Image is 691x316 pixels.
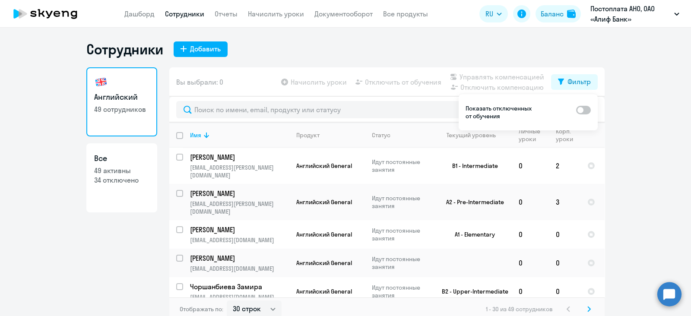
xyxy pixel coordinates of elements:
td: 0 [549,277,580,306]
p: [PERSON_NAME] [190,253,288,263]
a: Дашборд [124,9,155,18]
a: Все продукты [383,9,428,18]
td: 0 [512,148,549,184]
a: Английский49 сотрудников [86,67,157,136]
h3: Английский [94,92,149,103]
img: balance [567,9,576,18]
td: B2 - Upper-Intermediate [431,277,512,306]
p: Идут постоянные занятия [372,255,431,271]
button: RU [479,5,508,22]
td: 0 [512,277,549,306]
img: english [94,75,108,89]
span: 1 - 30 из 49 сотрудников [486,305,553,313]
a: [PERSON_NAME] [190,189,289,198]
p: Идут постоянные занятия [372,194,431,210]
div: Имя [190,131,201,139]
td: 0 [512,184,549,220]
div: Фильтр [567,76,591,87]
h1: Сотрудники [86,41,163,58]
td: B1 - Intermediate [431,148,512,184]
a: Все49 активны34 отключено [86,143,157,212]
td: 0 [549,220,580,249]
div: Личные уроки [519,127,548,143]
td: 0 [512,249,549,277]
p: Идут постоянные занятия [372,227,431,242]
a: Чоршанбиева Замира [190,282,289,291]
div: Имя [190,131,289,139]
p: 49 активны [94,166,149,175]
button: Добавить [174,41,228,57]
p: 49 сотрудников [94,104,149,114]
p: Показать отключенных от обучения [466,104,534,120]
a: [PERSON_NAME] [190,253,289,263]
div: Добавить [190,44,221,54]
p: Чоршанбиева Замира [190,282,288,291]
div: Статус [372,131,390,139]
a: Документооборот [314,9,373,18]
span: Английский General [296,162,352,170]
span: Английский General [296,288,352,295]
a: Отчеты [215,9,238,18]
a: Начислить уроки [248,9,304,18]
p: 34 отключено [94,175,149,185]
td: 2 [549,148,580,184]
p: [EMAIL_ADDRESS][DOMAIN_NAME] [190,265,289,272]
td: 0 [549,249,580,277]
p: [EMAIL_ADDRESS][DOMAIN_NAME] [190,236,289,244]
span: Английский General [296,198,352,206]
span: Отображать по: [180,305,223,313]
p: [PERSON_NAME] [190,189,288,198]
button: Постоплата АНО, ОАО «Алиф Банк» [586,3,684,24]
button: Балансbalance [536,5,581,22]
a: Сотрудники [165,9,204,18]
div: Баланс [541,9,564,19]
button: Фильтр [551,74,598,90]
div: Текущий уровень [447,131,496,139]
p: Идут постоянные занятия [372,158,431,174]
span: Английский General [296,259,352,267]
p: Постоплата АНО, ОАО «Алиф Банк» [590,3,671,24]
p: Идут постоянные занятия [372,284,431,299]
p: [EMAIL_ADDRESS][PERSON_NAME][DOMAIN_NAME] [190,164,289,179]
td: 0 [512,220,549,249]
span: RU [485,9,493,19]
div: Корп. уроки [556,127,580,143]
p: [EMAIL_ADDRESS][PERSON_NAME][DOMAIN_NAME] [190,200,289,215]
td: A2 - Pre-Intermediate [431,184,512,220]
div: Текущий уровень [438,131,511,139]
a: [PERSON_NAME] [190,152,289,162]
span: Вы выбрали: 0 [176,77,223,87]
a: [PERSON_NAME] [190,225,289,234]
td: 3 [549,184,580,220]
p: [PERSON_NAME] [190,152,288,162]
div: Продукт [296,131,320,139]
input: Поиск по имени, email, продукту или статусу [176,101,598,118]
h3: Все [94,153,149,164]
p: [EMAIL_ADDRESS][DOMAIN_NAME] [190,293,289,301]
p: [PERSON_NAME] [190,225,288,234]
span: Английский General [296,231,352,238]
td: A1 - Elementary [431,220,512,249]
